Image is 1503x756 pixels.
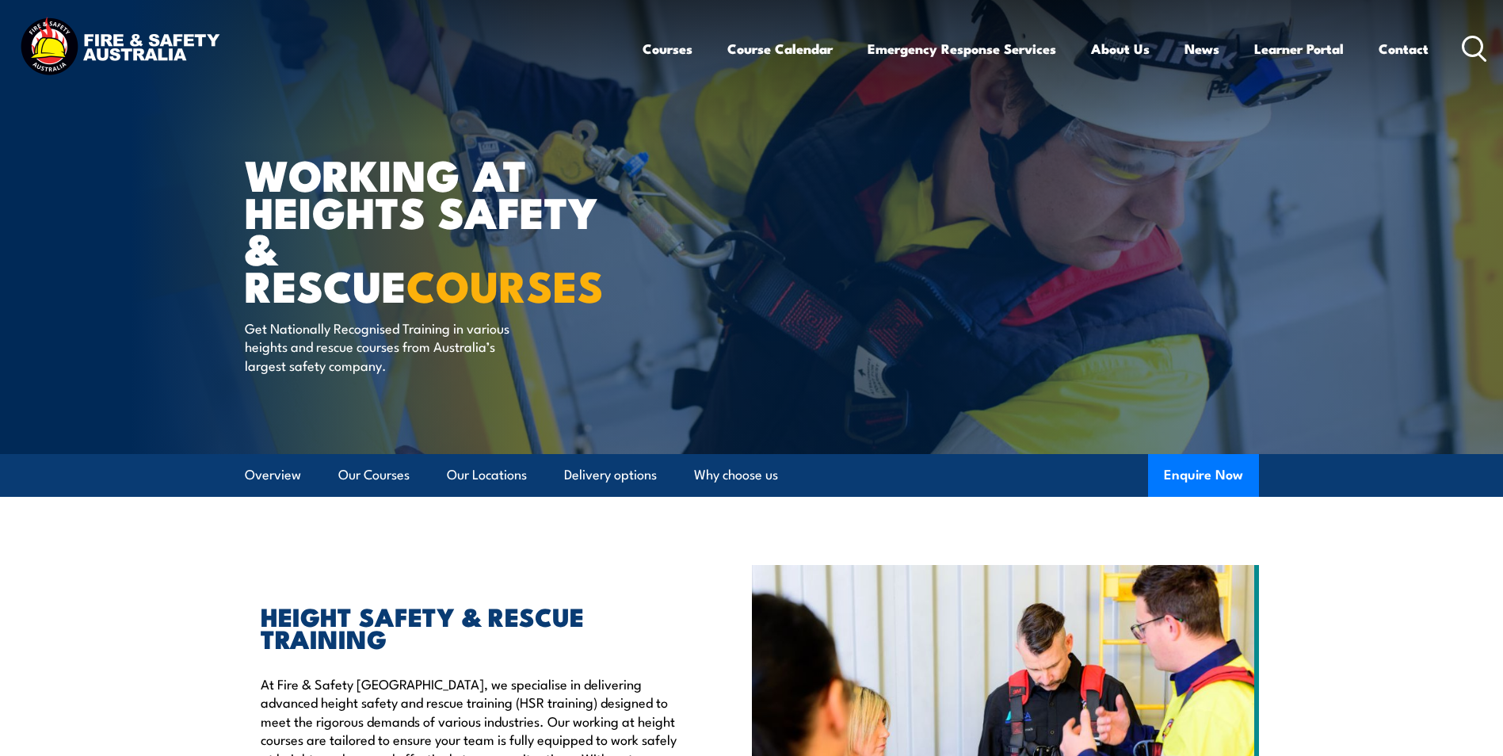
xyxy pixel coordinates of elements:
[245,155,636,304] h1: WORKING AT HEIGHTS SAFETY & RESCUE
[564,454,657,496] a: Delivery options
[1379,28,1429,70] a: Contact
[261,605,679,649] h2: HEIGHT SAFETY & RESCUE TRAINING
[447,454,527,496] a: Our Locations
[1254,28,1344,70] a: Learner Portal
[643,28,692,70] a: Courses
[245,319,534,374] p: Get Nationally Recognised Training in various heights and rescue courses from Australia’s largest...
[245,454,301,496] a: Overview
[1091,28,1150,70] a: About Us
[694,454,778,496] a: Why choose us
[1148,454,1259,497] button: Enquire Now
[727,28,833,70] a: Course Calendar
[1184,28,1219,70] a: News
[406,251,604,317] strong: COURSES
[338,454,410,496] a: Our Courses
[868,28,1056,70] a: Emergency Response Services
